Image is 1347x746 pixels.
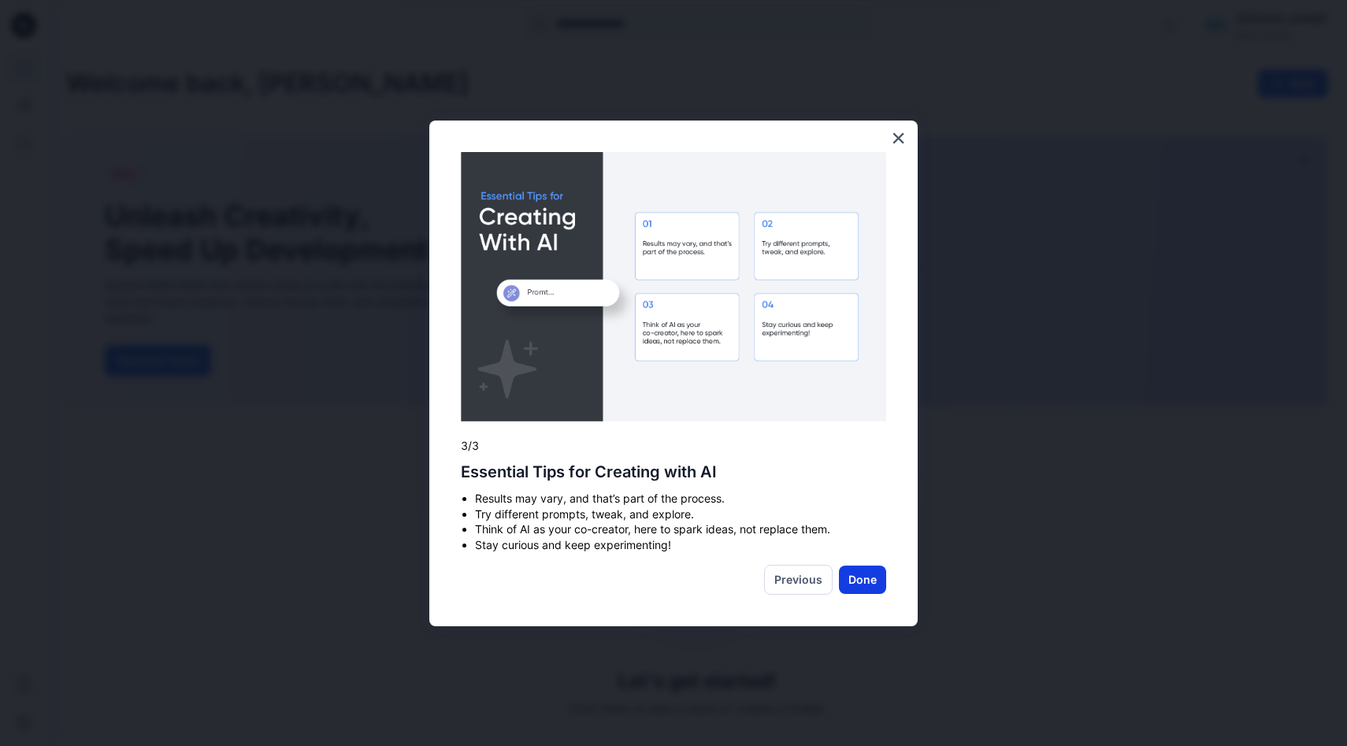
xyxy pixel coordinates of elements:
[461,438,886,454] p: 3/3
[475,491,886,507] li: Results may vary, and that’s part of the process.
[891,125,906,150] button: Close
[475,507,886,522] li: Try different prompts, tweak, and explore.
[475,521,886,537] li: Think of AI as your co-creator, here to spark ideas, not replace them.
[475,537,886,553] li: Stay curious and keep experimenting!
[839,566,886,594] button: Done
[764,565,833,595] button: Previous
[461,462,886,481] h2: Essential Tips for Creating with AI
